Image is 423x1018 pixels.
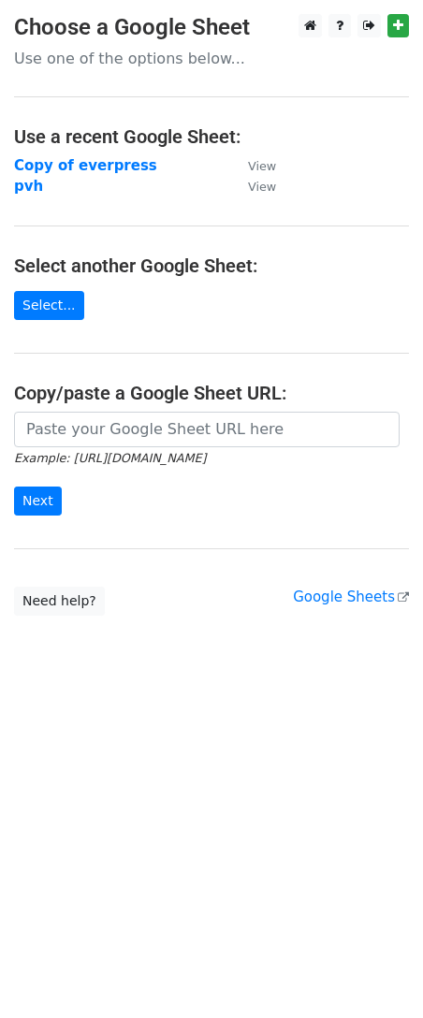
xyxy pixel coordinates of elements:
[248,159,276,173] small: View
[14,157,157,174] a: Copy of everpress
[14,254,409,277] h4: Select another Google Sheet:
[14,14,409,41] h3: Choose a Google Sheet
[14,178,43,195] a: pvh
[229,178,276,195] a: View
[14,49,409,68] p: Use one of the options below...
[14,587,105,616] a: Need help?
[14,412,400,447] input: Paste your Google Sheet URL here
[14,487,62,516] input: Next
[229,157,276,174] a: View
[14,125,409,148] h4: Use a recent Google Sheet:
[248,180,276,194] small: View
[293,589,409,605] a: Google Sheets
[14,382,409,404] h4: Copy/paste a Google Sheet URL:
[14,451,206,465] small: Example: [URL][DOMAIN_NAME]
[14,291,84,320] a: Select...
